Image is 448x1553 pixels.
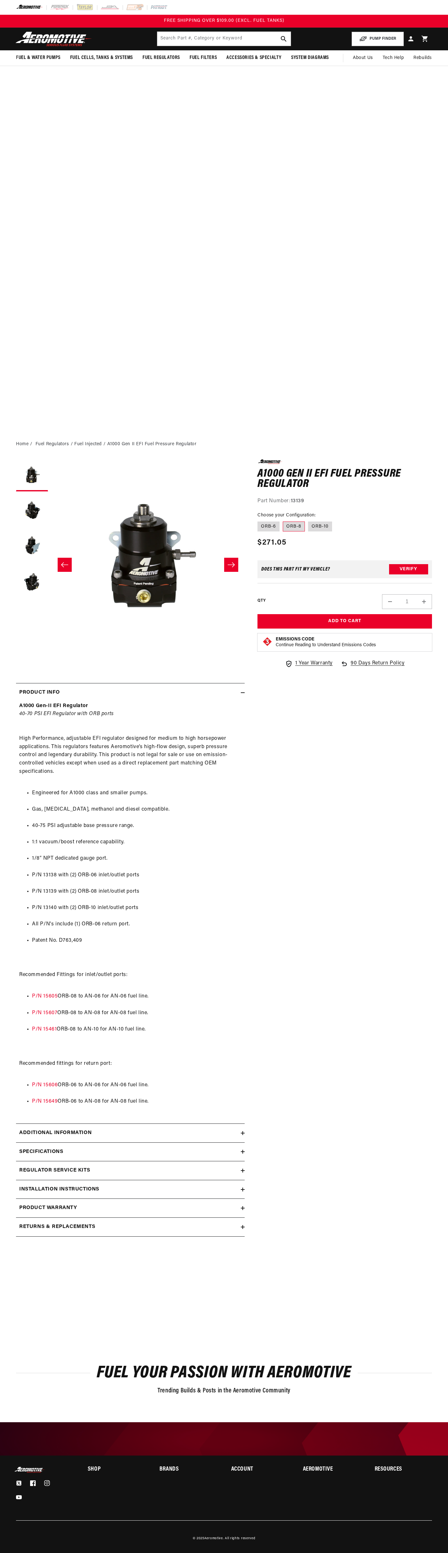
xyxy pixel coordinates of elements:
li: 1/8″ NPT dedicated gauge port. [32,855,241,863]
summary: Rebuilds [409,50,437,66]
h2: Specifications [19,1148,63,1156]
span: Trending Builds & Posts in the Aeromotive Community [158,1388,290,1394]
summary: Resources [375,1467,432,1472]
button: Add to Cart [257,614,432,629]
li: ORB-08 to AN-08 for AN-08 fuel line. [32,1009,241,1017]
summary: Fuel Regulators [138,50,185,65]
label: ORB-6 [257,522,280,532]
button: Load image 3 in gallery view [16,530,48,562]
img: Aeromotive [14,31,94,46]
a: P/N 15649 [32,1099,58,1104]
li: P/N 13139 with (2) ORB-08 inlet/outlet ports [32,888,241,896]
button: Slide right [224,558,238,572]
summary: Aeromotive [303,1467,360,1472]
span: Fuel Filters [190,54,217,61]
summary: Tech Help [378,50,409,66]
h2: Fuel Your Passion with Aeromotive [16,1365,432,1381]
p: Continue Reading to Understand Emissions Codes [276,642,376,648]
h1: A1000 Gen II EFI Fuel Pressure Regulator [257,469,432,489]
summary: Accessories & Specialty [222,50,286,65]
h2: Returns & replacements [19,1223,95,1231]
span: Fuel Cells, Tanks & Systems [70,54,133,61]
span: System Diagrams [291,54,329,61]
summary: Installation Instructions [16,1180,245,1199]
li: 1:1 vacuum/boost reference capability. [32,838,241,847]
li: Patent No. D763,409 [32,937,241,945]
summary: Product warranty [16,1199,245,1217]
li: P/N 13138 with (2) ORB-06 inlet/outlet ports [32,871,241,880]
em: 40-70 PSI EFI Regulator with ORB ports [19,711,114,716]
summary: Shop [88,1467,145,1472]
span: Fuel Regulators [143,54,180,61]
nav: breadcrumbs [16,441,432,448]
summary: System Diagrams [286,50,334,65]
li: P/N 13140 with (2) ORB-10 inlet/outlet ports [32,904,241,912]
span: About Us [353,55,373,60]
h2: Regulator Service Kits [19,1166,90,1175]
li: Fuel Injected [74,441,107,448]
h2: Additional information [19,1129,92,1137]
span: 1 Year Warranty [295,659,333,668]
summary: Additional information [16,1124,245,1142]
img: Aeromotive [14,1467,46,1473]
a: P/N 15607 [32,1010,57,1015]
div: High Performance, adjustable EFI regulator designed for medium to high horsepower applications. T... [16,702,245,1114]
li: Fuel Regulators [36,441,75,448]
button: Slide left [58,558,72,572]
label: ORB-8 [283,522,305,532]
li: 40-75 PSI adjustable base pressure range. [32,822,241,830]
span: Rebuilds [413,54,432,62]
a: P/N 15461 [32,1027,57,1032]
h2: Installation Instructions [19,1185,99,1194]
a: P/N 15605 [32,994,58,999]
div: Does This part fit My vehicle? [261,567,330,572]
button: Verify [389,564,428,574]
div: Part Number: [257,497,432,505]
input: Search by Part Number, Category or Keyword [157,32,291,46]
strong: 13139 [291,498,304,504]
li: ORB-06 to AN-08 for AN-08 fuel line. [32,1098,241,1106]
summary: Product Info [16,683,245,702]
span: Fuel & Water Pumps [16,54,61,61]
small: © 2025 . [193,1537,224,1540]
summary: Fuel Cells, Tanks & Systems [65,50,138,65]
a: Aeromotive [204,1537,223,1540]
summary: Brands [159,1467,217,1472]
button: search button [277,32,291,46]
button: Load image 1 in gallery view [16,459,48,491]
li: Engineered for A1000 class and smaller pumps. [32,789,241,797]
button: PUMP FINDER [352,32,404,46]
strong: A1000 Gen-II EFI Regulator [19,703,88,708]
legend: Choose your Configuration: [257,512,316,519]
span: 90 Days Return Policy [351,659,405,674]
a: P/N 15606 [32,1082,58,1088]
media-gallery: Gallery Viewer [16,459,245,670]
h2: Product warranty [19,1204,77,1212]
img: Emissions code [262,637,273,647]
button: Emissions CodeContinue Reading to Understand Emissions Codes [276,637,376,648]
button: Load image 2 in gallery view [16,495,48,527]
li: A1000 Gen II EFI Fuel Pressure Regulator [107,441,197,448]
span: Tech Help [383,54,404,62]
small: All rights reserved [225,1537,255,1540]
summary: Specifications [16,1143,245,1161]
summary: Fuel & Water Pumps [11,50,65,65]
span: FREE SHIPPING OVER $109.00 (EXCL. FUEL TANKS) [164,18,284,23]
li: ORB-08 to AN-06 for AN-06 fuel line. [32,992,241,1001]
summary: Account [231,1467,289,1472]
span: Accessories & Specialty [226,54,281,61]
li: All P/N's include (1) ORB-06 return port. [32,920,241,929]
a: 90 Days Return Policy [340,659,405,674]
label: QTY [257,598,265,604]
a: About Us [348,50,378,66]
h2: Product Info [19,689,60,697]
li: ORB-08 to AN-10 for AN-10 fuel line. [32,1025,241,1034]
li: ORB-06 to AN-06 for AN-06 fuel line. [32,1081,241,1090]
a: 1 Year Warranty [285,659,333,668]
strong: Emissions Code [276,637,314,642]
